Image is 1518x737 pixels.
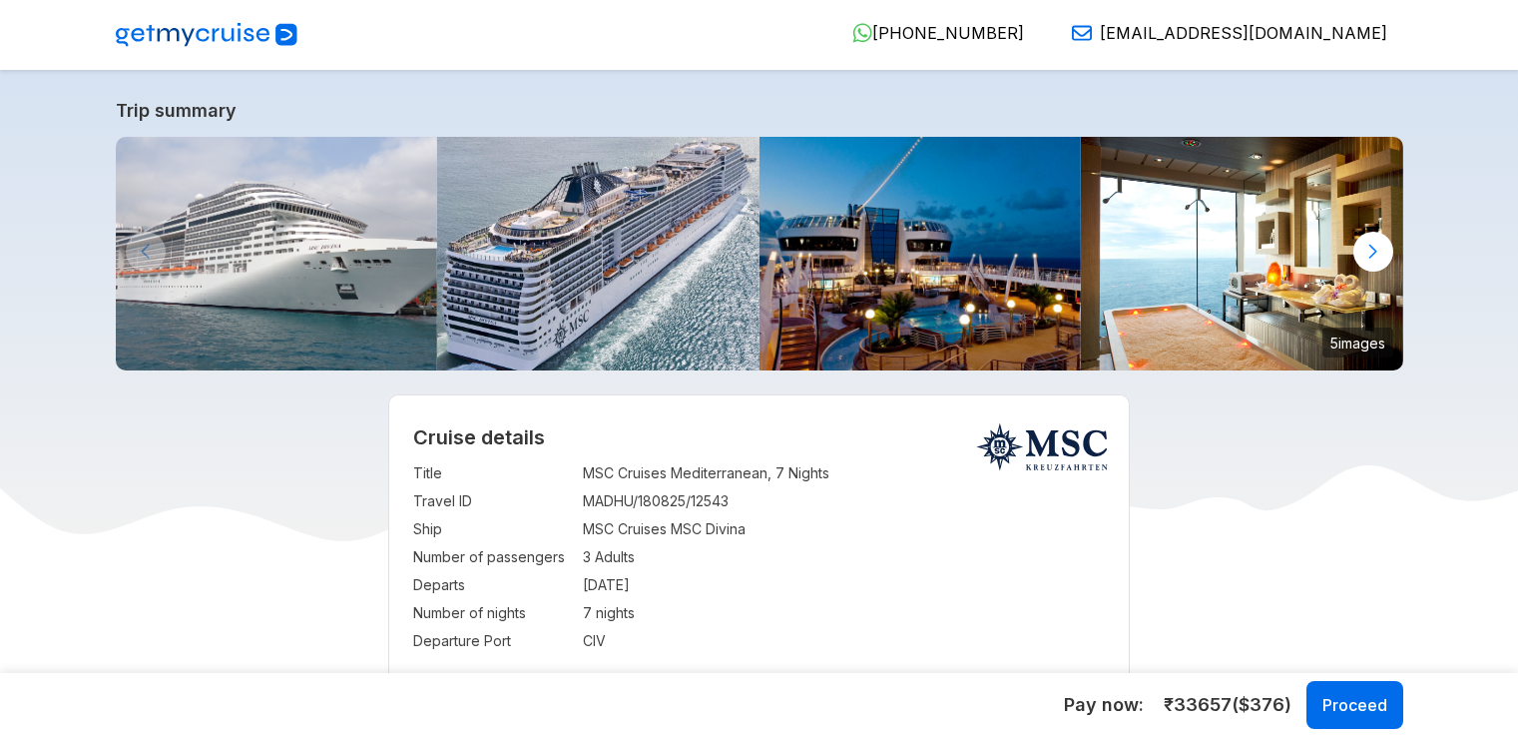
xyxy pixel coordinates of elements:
[116,137,438,370] img: MSC_Divina_a_Istanbul.JPG
[1100,23,1387,43] span: [EMAIL_ADDRESS][DOMAIN_NAME]
[583,571,1105,599] td: [DATE]
[413,543,573,571] td: Number of passengers
[1322,328,1393,358] small: 5 images
[836,23,1024,43] a: [PHONE_NUMBER]
[413,571,573,599] td: Departs
[573,515,583,543] td: :
[413,599,573,627] td: Number of nights
[116,100,1403,121] a: Trip summary
[573,627,583,655] td: :
[583,515,1105,543] td: MSC Cruises MSC Divina
[437,137,759,370] img: 549-e07f0ca837f9.jpg
[583,599,1105,627] td: 7 nights
[413,487,573,515] td: Travel ID
[1306,681,1403,729] button: Proceed
[573,543,583,571] td: :
[1081,137,1403,370] img: di_public_area_aurea_spa_03.jpg
[759,137,1082,370] img: tritone-bar_msc-divina.jpg
[1064,693,1144,717] h5: Pay now:
[573,599,583,627] td: :
[573,487,583,515] td: :
[573,571,583,599] td: :
[413,459,573,487] td: Title
[583,627,1105,655] td: CIV
[1072,23,1092,43] img: Email
[413,425,1105,449] h2: Cruise details
[852,23,872,43] img: WhatsApp
[1164,692,1291,718] span: ₹ 33657 ($ 376 )
[413,515,573,543] td: Ship
[583,459,1105,487] td: MSC Cruises Mediterranean, 7 Nights
[573,459,583,487] td: :
[583,487,1105,515] td: MADHU/180825/12543
[583,543,1105,571] td: 3 Adults
[1056,23,1387,43] a: [EMAIL_ADDRESS][DOMAIN_NAME]
[413,627,573,655] td: Departure Port
[872,23,1024,43] span: [PHONE_NUMBER]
